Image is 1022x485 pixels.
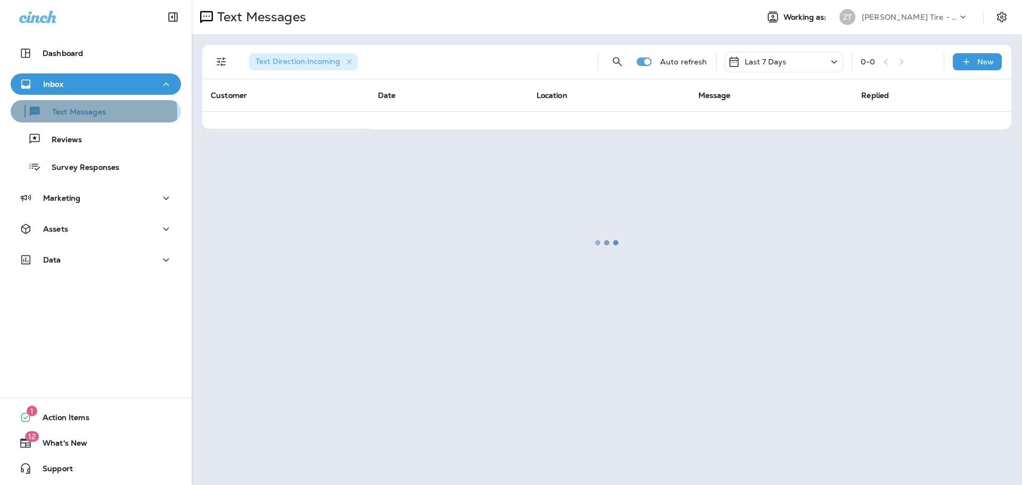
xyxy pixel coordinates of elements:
p: Reviews [41,135,82,145]
span: 12 [25,431,39,442]
button: Marketing [11,187,181,209]
button: Collapse Sidebar [158,6,188,28]
button: Text Messages [11,100,181,122]
span: Action Items [32,413,89,426]
p: Assets [43,225,68,233]
button: Reviews [11,128,181,150]
button: Inbox [11,73,181,95]
p: Marketing [43,194,80,202]
p: Inbox [43,80,63,88]
p: Data [43,256,61,264]
button: Survey Responses [11,155,181,178]
p: Text Messages [42,108,106,118]
button: Dashboard [11,43,181,64]
p: Dashboard [43,49,83,57]
p: Survey Responses [41,163,119,173]
button: 12What's New [11,432,181,454]
span: What's New [32,439,87,451]
button: Data [11,249,181,270]
button: Assets [11,218,181,240]
button: 1Action Items [11,407,181,428]
span: Support [32,464,73,477]
p: New [977,57,994,66]
button: Support [11,458,181,479]
span: 1 [27,406,37,416]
